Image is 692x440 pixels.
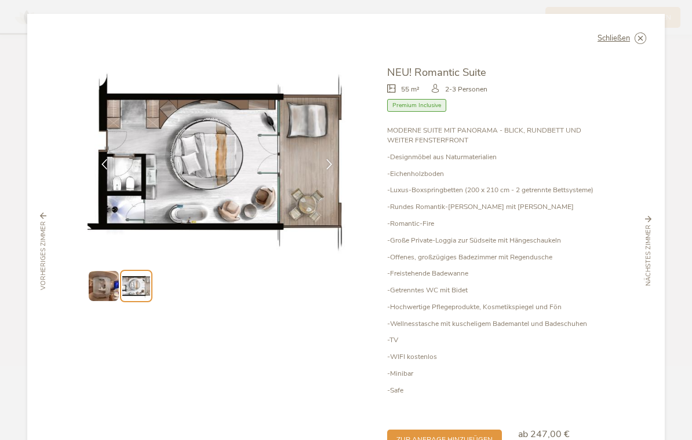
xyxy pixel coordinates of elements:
[445,85,487,94] span: 2-3 Personen
[387,319,604,329] p: -Wellnesstasche mit kuscheligem Bademantel und Badeschuhen
[387,99,446,112] span: Premium Inclusive
[387,236,604,245] p: -Große Private-Loggia zur Südseite mit Hängeschaukeln
[387,252,604,262] p: -Offenes, großzügiges Badezimmer mit Regendusche
[387,352,604,362] p: -WIFI kostenlos
[122,272,150,299] img: Preview
[387,335,604,345] p: -TV
[387,169,604,179] p: -Eichenholzboden
[387,269,604,278] p: -Freistehende Badewanne
[387,202,604,212] p: -Rundes Romantik-[PERSON_NAME] mit [PERSON_NAME]
[598,35,630,42] span: Schließen
[88,65,346,258] img: NEU! Romantic Suite
[387,152,604,162] p: -Designmöbel aus Naturmaterialien
[644,225,653,286] span: nächstes Zimmer
[401,85,420,94] span: 55 m²
[387,285,604,295] p: -Getrenntes WC mit Bidet
[387,219,604,229] p: -Romantic-Fire
[387,126,604,145] p: MODERNE SUITE MIT PANORAMA - BLICK, RUNDBETT UND WEITER FENSTERFRONT
[89,271,118,300] img: Preview
[387,185,604,195] p: -Luxus-Boxspringbetten (200 x 210 cm - 2 getrennte Bettsysteme)
[387,302,604,312] p: -Hochwertige Pflegeprodukte, Kosmetikspiegel und Fön
[39,221,48,290] span: vorheriges Zimmer
[387,65,486,79] span: NEU! Romantic Suite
